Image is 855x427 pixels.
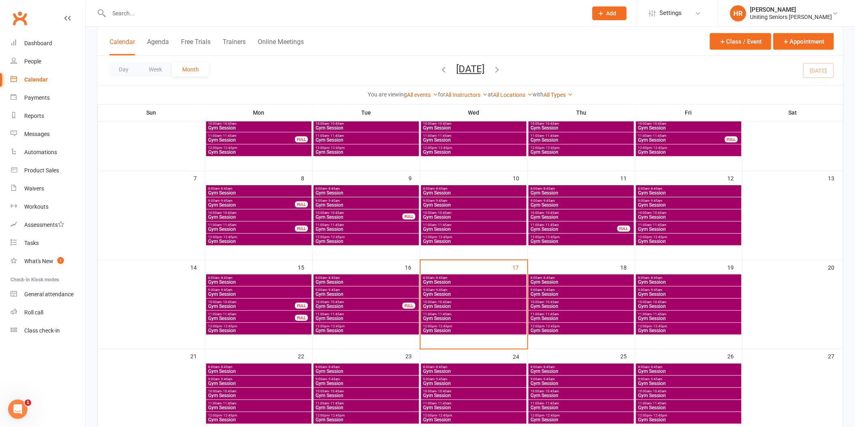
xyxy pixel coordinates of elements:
span: 12:00pm [423,235,525,239]
span: 9:00am [423,199,525,203]
span: - 10:45am [436,300,451,304]
a: Automations [11,143,85,161]
span: 12:00pm [315,146,417,150]
button: Add [592,6,627,20]
span: 12:00pm [638,235,740,239]
span: 10:00am [208,300,295,304]
span: 11:00am [315,134,417,138]
span: 12:00pm [315,324,417,328]
span: - 8:45am [542,276,555,280]
div: 19 [728,260,742,274]
div: Calendar [24,76,48,83]
span: - 9:45am [434,199,447,203]
span: - 9:45am [219,199,232,203]
span: 12:00pm [423,146,525,150]
div: 9 [409,171,420,184]
span: Add [607,10,617,17]
span: Gym Session [208,328,310,333]
button: Calendar [110,38,135,55]
span: 10:00am [530,211,632,215]
span: 8:00am [423,187,525,190]
div: 26 [728,349,742,362]
strong: for [438,91,445,98]
span: 12:00pm [315,235,417,239]
button: Day [109,62,139,77]
span: 10:00am [208,122,310,126]
span: 12:00pm [530,235,632,239]
span: Gym Session [208,292,310,297]
span: - 8:45am [434,187,447,190]
span: Gym Session [315,280,417,285]
span: Gym Session [208,150,310,155]
div: Reports [24,113,44,119]
span: Settings [660,4,682,22]
span: 10:00am [530,122,632,126]
span: - 10:45am [544,122,559,126]
button: Week [139,62,172,77]
span: - 10:45am [651,122,666,126]
span: 10:00am [315,122,417,126]
span: Gym Session [208,190,310,195]
span: - 12:45pm [222,324,237,328]
a: Workouts [11,198,85,216]
span: 11:00am [208,312,295,316]
span: - 8:45am [649,187,662,190]
span: 10:00am [423,211,525,215]
div: 15 [298,260,312,274]
span: Gym Session [315,227,417,232]
span: Gym Session [423,304,525,309]
span: 10:00am [423,122,525,126]
span: - 9:45am [542,199,555,203]
span: Gym Session [423,239,525,244]
span: 9:00am [530,199,632,203]
button: Trainers [223,38,246,55]
span: Gym Session [208,126,310,130]
span: Gym Session [638,316,740,321]
div: 11 [620,171,635,184]
div: General attendance [24,291,74,297]
span: - 8:45am [327,187,340,190]
span: 11:00am [530,134,632,138]
span: - 12:45pm [437,235,452,239]
button: Agenda [147,38,169,55]
span: - 10:45am [329,300,344,304]
span: Gym Session [423,280,525,285]
span: - 12:45pm [437,146,452,150]
span: - 10:45am [329,122,344,126]
div: FULL [295,201,308,207]
span: - 11:45am [651,134,666,138]
a: Roll call [11,304,85,322]
span: 8:00am [423,365,525,369]
input: Search... [107,8,582,19]
span: Gym Session [638,190,740,195]
span: Gym Session [530,150,632,155]
span: Gym Session [208,316,295,321]
span: Gym Session [530,328,632,333]
button: Online Meetings [258,38,304,55]
div: Workouts [24,203,48,210]
div: Dashboard [24,40,52,46]
span: Gym Session [638,328,740,333]
button: Class / Event [710,33,771,50]
a: Clubworx [10,8,30,28]
span: - 9:45am [649,288,662,292]
a: Reports [11,107,85,125]
a: All Instructors [445,92,488,98]
span: - 8:45am [542,187,555,190]
a: Class kiosk mode [11,322,85,340]
button: [DATE] [456,63,484,75]
span: Gym Session [315,328,417,333]
strong: with [533,91,543,98]
div: 27 [828,349,843,362]
span: 10:00am [315,300,403,304]
span: 12:00pm [638,324,740,328]
span: Gym Session [315,138,417,142]
span: Gym Session [638,150,740,155]
div: 14 [190,260,205,274]
span: Gym Session [638,304,740,309]
span: 8:00am [638,187,740,190]
div: 25 [620,349,635,362]
span: - 12:45pm [544,324,560,328]
span: - 11:45am [221,134,236,138]
span: - 10:45am [329,211,344,215]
